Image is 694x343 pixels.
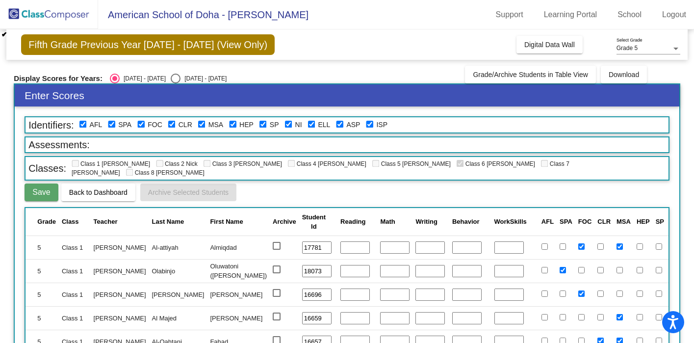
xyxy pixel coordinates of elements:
[149,259,207,283] td: Olabinjo
[21,34,275,55] span: Fifth Grade Previous Year [DATE] - [DATE] (View Only)
[494,217,536,227] div: WorkSkills
[376,120,387,130] label: Individualized Support Plan (academic or behavior)
[26,306,59,330] td: 5
[654,7,694,23] a: Logout
[26,259,59,283] td: 5
[152,217,205,227] div: Last Name
[516,36,583,53] button: Digital Data Wall
[59,259,91,283] td: Class 1
[207,259,270,283] td: Oluwatoni ([PERSON_NAME])
[152,217,184,227] div: Last Name
[473,71,588,79] span: Grade/Archive Students in Table View
[204,160,282,167] span: Class 3 [PERSON_NAME]
[148,188,229,196] span: Archive Selected Students
[560,218,572,225] span: SPA
[609,71,639,79] span: Download
[541,218,554,225] span: AFL
[601,66,647,83] button: Download
[26,161,69,175] span: Classes:
[91,259,149,283] td: [PERSON_NAME]
[62,217,79,227] div: Class
[346,120,360,130] label: Accommodation Support Plan (ie visual, hearing impairment, anxiety)
[210,217,267,227] div: First Name
[149,236,207,259] td: Al-attiyah
[26,118,77,132] span: Identifiers:
[26,138,92,152] span: Assessments:
[524,41,575,49] span: Digital Data Wall
[91,283,149,306] td: [PERSON_NAME]
[452,217,480,227] div: Behavior
[72,160,569,176] span: Class 7 [PERSON_NAME]
[69,188,128,196] span: Back to Dashboard
[148,120,162,130] label: Focus concerns
[26,208,59,236] th: Grade
[610,7,649,23] a: School
[488,7,531,23] a: Support
[59,283,91,306] td: Class 1
[110,74,227,83] mat-radio-group: Select an option
[270,120,279,130] label: Parent is Staff Member
[94,217,118,227] div: Teacher
[26,236,59,259] td: 5
[617,45,638,52] span: Grade 5
[207,306,270,330] td: [PERSON_NAME]
[372,160,451,167] span: Class 5 [PERSON_NAME]
[380,217,395,227] div: Math
[415,217,446,227] div: Writing
[597,218,611,225] span: CLR
[457,160,535,167] span: Class 6 [PERSON_NAME]
[156,160,198,167] span: Class 2 Nick
[26,283,59,306] td: 5
[273,218,296,225] span: Archive
[637,218,650,225] span: HEP
[59,236,91,259] td: Class 1
[239,120,254,130] label: Parent requires High Energy
[380,217,410,227] div: Math
[98,7,308,23] span: American School of Doha - [PERSON_NAME]
[32,188,50,196] span: Save
[180,74,227,83] div: [DATE] - [DATE]
[302,212,326,232] div: Student Id
[149,306,207,330] td: Al Majed
[210,217,243,227] div: First Name
[207,236,270,259] td: Almiqdad
[126,169,205,176] span: Class 8 [PERSON_NAME]
[14,74,103,83] span: Display Scores for Years:
[120,74,166,83] div: [DATE] - [DATE]
[61,184,135,201] button: Back to Dashboard
[91,306,149,330] td: [PERSON_NAME]
[288,160,366,167] span: Class 4 [PERSON_NAME]
[302,212,334,232] div: Student Id
[59,306,91,330] td: Class 1
[179,120,192,130] label: Involved with Counselors regularly inside the school day
[208,120,223,130] label: Modern Standard Arabic
[452,217,488,227] div: Behavior
[340,217,365,227] div: Reading
[62,217,88,227] div: Class
[465,66,596,83] button: Grade/Archive Students in Table View
[415,217,437,227] div: Writing
[295,120,302,130] label: Non Independent Work Habits
[494,217,527,227] div: WorkSkills
[656,218,664,225] span: SP
[90,120,103,130] label: Arabic Foreign Language
[617,218,631,225] span: MSA
[15,84,679,106] h3: Enter Scores
[25,184,58,201] button: Save
[318,120,331,130] label: English Language Learner
[140,184,236,201] button: Archive Selected Students
[207,283,270,306] td: [PERSON_NAME]
[340,217,374,227] div: Reading
[536,7,605,23] a: Learning Portal
[72,160,150,167] span: Class 1 [PERSON_NAME]
[94,217,146,227] div: Teacher
[91,236,149,259] td: [PERSON_NAME]
[149,283,207,306] td: [PERSON_NAME]
[578,218,591,225] span: FOC
[118,120,131,130] label: Spanish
